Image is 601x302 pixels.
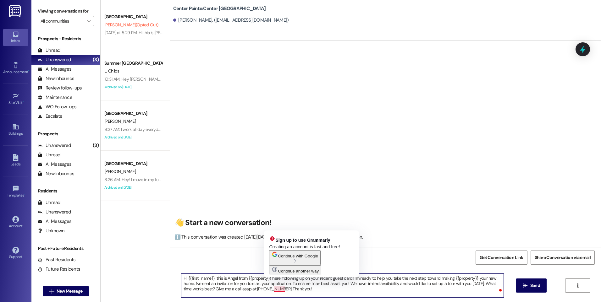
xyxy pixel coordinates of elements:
span: Share Conversation via email [535,254,591,261]
b: Center Pointe: Center [GEOGRAPHIC_DATA] [173,5,266,12]
div: Unanswered [38,209,71,215]
div: New Inbounds [38,75,74,82]
div: Unanswered [38,142,71,149]
i:  [49,289,54,294]
div: Review follow-ups [38,85,82,91]
div: Escalate [38,113,62,120]
div: All Messages [38,218,71,225]
span: • [28,69,29,73]
a: Site Visit • [3,91,28,108]
button: Send [516,278,547,293]
a: Buildings [3,121,28,138]
div: Prospects [31,131,100,137]
a: Support [3,245,28,262]
input: All communities [41,16,84,26]
div: (3) [91,141,100,150]
div: [PERSON_NAME]. ([EMAIL_ADDRESS][DOMAIN_NAME]) [173,17,289,24]
span: [PERSON_NAME] (Opted Out) [104,22,158,28]
div: Archived on [DATE] [104,133,163,141]
div: [GEOGRAPHIC_DATA] [104,13,163,20]
span: [PERSON_NAME] [104,118,136,124]
span: Send [530,282,540,289]
div: 9:37 AM: I work all day everyday until late nights I hope you understand [104,127,233,132]
span: L. Childs [104,68,119,74]
textarea: To enrich screen reader interactions, please activate Accessibility in Grammarly extension settings [181,274,504,297]
div: New Inbounds [38,170,74,177]
div: Unread [38,152,60,158]
div: Residents [31,188,100,194]
div: Unread [38,47,60,54]
h2: 👋 Start a new conversation! [175,218,593,228]
div: Past Residents [38,256,76,263]
a: Inbox [3,29,28,46]
button: Get Conversation Link [476,251,527,265]
div: 8:26 AM: Hey! I move in my furniture [DATE], are the carpets going to be cleaned before then? [104,177,275,182]
span: [PERSON_NAME] [104,169,136,174]
img: ResiDesk Logo [9,5,22,17]
div: All Messages [38,66,71,73]
div: Unread [38,199,60,206]
div: Unanswered [38,57,71,63]
span: Get Conversation Link [480,254,523,261]
div: Unknown [38,228,64,234]
div: Archived on [DATE] [104,184,163,191]
button: New Message [43,286,89,296]
i:  [87,19,91,24]
div: WO Follow-ups [38,104,76,110]
div: Maintenance [38,94,72,101]
div: All Messages [38,161,71,168]
div: Summer [GEOGRAPHIC_DATA] [104,60,163,67]
a: Account [3,214,28,231]
span: • [23,100,24,104]
button: Share Conversation via email [531,251,595,265]
a: Templates • [3,183,28,200]
div: (3) [91,55,100,65]
i:  [523,283,527,288]
div: Future Residents [38,266,80,272]
label: Viewing conversations for [38,6,94,16]
span: • [24,192,25,197]
div: Past + Future Residents [31,245,100,252]
span: New Message [57,288,82,294]
div: ℹ️ This conversation was created [DATE][DATE]. This is the very beginning of the conversation. [175,234,593,240]
i:  [575,283,580,288]
div: [GEOGRAPHIC_DATA] [104,110,163,117]
div: Prospects + Residents [31,35,100,42]
div: Archived on [DATE] [104,83,163,91]
a: Leads [3,152,28,169]
div: [GEOGRAPHIC_DATA] [104,160,163,167]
